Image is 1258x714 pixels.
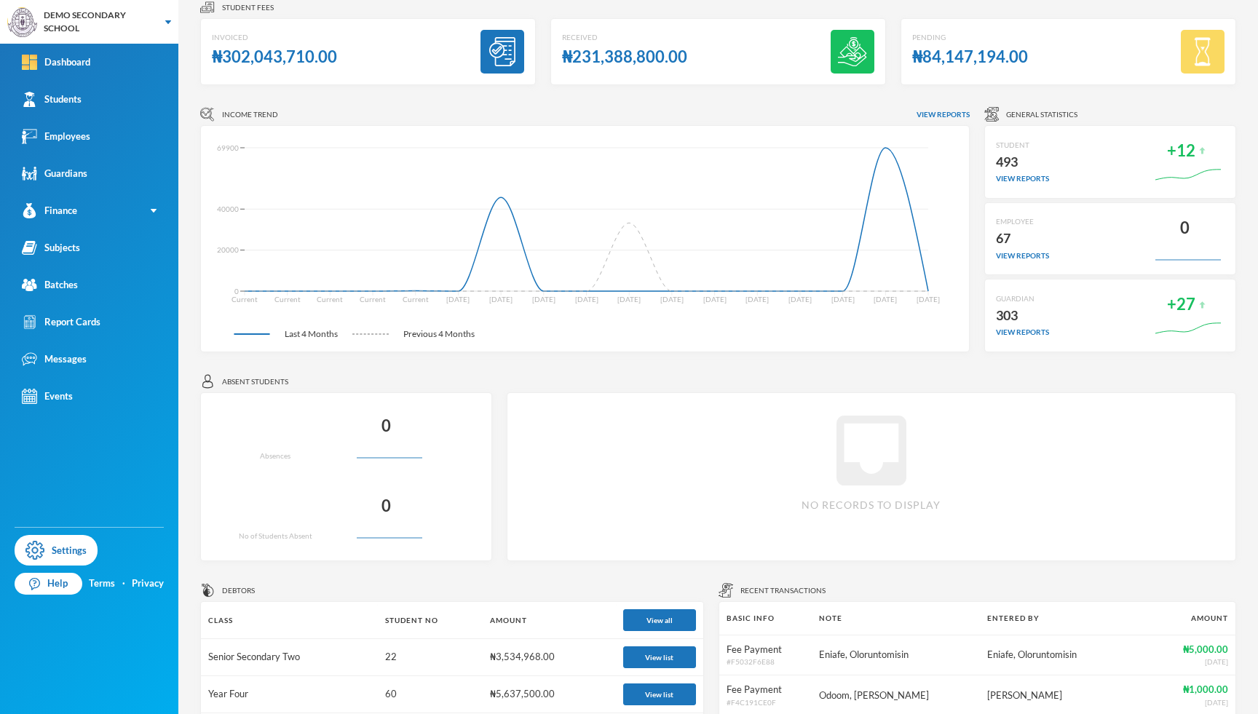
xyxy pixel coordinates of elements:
[217,143,239,152] tspan: 69900
[201,602,378,639] th: Class
[239,531,312,542] div: No of Students Absent
[996,216,1049,227] div: EMPLOYEE
[996,151,1049,174] div: 493
[660,295,684,304] tspan: [DATE]
[22,166,87,181] div: Guardians
[201,639,378,676] td: Senior Secondary Two
[403,295,429,304] tspan: Current
[562,43,687,71] div: ₦231,388,800.00
[22,277,78,293] div: Batches
[532,295,555,304] tspan: [DATE]
[483,676,615,713] td: ₦5,637,500.00
[917,295,940,304] tspan: [DATE]
[562,32,687,43] div: Received
[745,295,769,304] tspan: [DATE]
[22,92,82,107] div: Students
[727,657,804,667] div: # F5032F6E88
[912,43,1028,71] div: ₦84,147,194.00
[623,683,696,705] button: View list
[22,55,90,70] div: Dashboard
[200,18,536,85] a: Invoiced₦302,043,710.00
[617,295,641,304] tspan: [DATE]
[812,635,981,675] td: Eniafe, Oloruntomisin
[575,295,598,304] tspan: [DATE]
[996,173,1049,184] div: view reports
[381,492,391,520] div: 0
[917,109,970,120] span: View reports
[132,576,164,591] a: Privacy
[996,140,1049,151] div: STUDENT
[217,245,239,254] tspan: 20000
[446,295,470,304] tspan: [DATE]
[381,412,391,440] div: 0
[234,287,239,295] tspan: 0
[719,602,812,635] th: Basic Info
[15,535,98,566] a: Settings
[222,585,255,596] span: Debtors
[996,327,1049,338] div: view reports
[260,451,290,461] div: Absences
[22,389,73,404] div: Events
[980,602,1149,635] th: Entered By
[222,376,288,387] span: Absent students
[378,639,483,676] td: 22
[15,573,82,595] a: Help
[89,576,115,591] a: Terms
[623,609,696,631] button: View all
[317,295,343,304] tspan: Current
[1180,214,1190,242] div: 0
[740,585,826,596] span: Recent Transactions
[912,32,1028,43] div: Pending
[389,328,489,341] span: Previous 4 Months
[825,404,918,497] i: inbox
[8,8,37,37] img: logo
[1183,643,1228,655] strong: ₦5,000.00
[378,602,483,639] th: Student No
[1149,602,1235,635] th: Amount
[727,643,804,657] div: Fee Payment
[812,602,981,635] th: Note
[232,295,258,304] tspan: Current
[22,314,100,330] div: Report Cards
[802,497,941,512] span: No records to display
[483,639,615,676] td: ₦3,534,968.00
[222,109,278,120] span: Income Trend
[378,676,483,713] td: 60
[22,129,90,144] div: Employees
[360,295,386,304] tspan: Current
[270,328,352,341] span: Last 4 Months
[703,295,727,304] tspan: [DATE]
[22,203,77,218] div: Finance
[727,683,804,697] div: Fee Payment
[44,9,151,35] div: DEMO SECONDARY SCHOOL
[1183,683,1228,695] strong: ₦1,000.00
[996,304,1049,328] div: 303
[831,295,855,304] tspan: [DATE]
[623,646,696,668] button: View list
[122,576,125,591] div: ·
[217,205,239,213] tspan: 40000
[1156,697,1228,708] div: [DATE]
[1167,137,1195,165] div: +12
[22,240,80,255] div: Subjects
[22,352,87,367] div: Messages
[1167,290,1195,319] div: +27
[996,250,1049,261] div: view reports
[201,676,378,713] td: Year Four
[212,32,337,43] div: Invoiced
[222,2,274,13] span: Student fees
[996,293,1049,304] div: GUARDIAN
[1006,109,1077,120] span: General Statistics
[483,602,615,639] th: Amount
[901,18,1236,85] a: Pending₦84,147,194.00
[996,227,1049,250] div: 67
[874,295,897,304] tspan: [DATE]
[788,295,812,304] tspan: [DATE]
[980,635,1149,675] td: Eniafe, Oloruntomisin
[212,43,337,71] div: ₦302,043,710.00
[1156,657,1228,667] div: [DATE]
[489,295,513,304] tspan: [DATE]
[274,295,301,304] tspan: Current
[727,697,804,708] div: # F4C191CE0F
